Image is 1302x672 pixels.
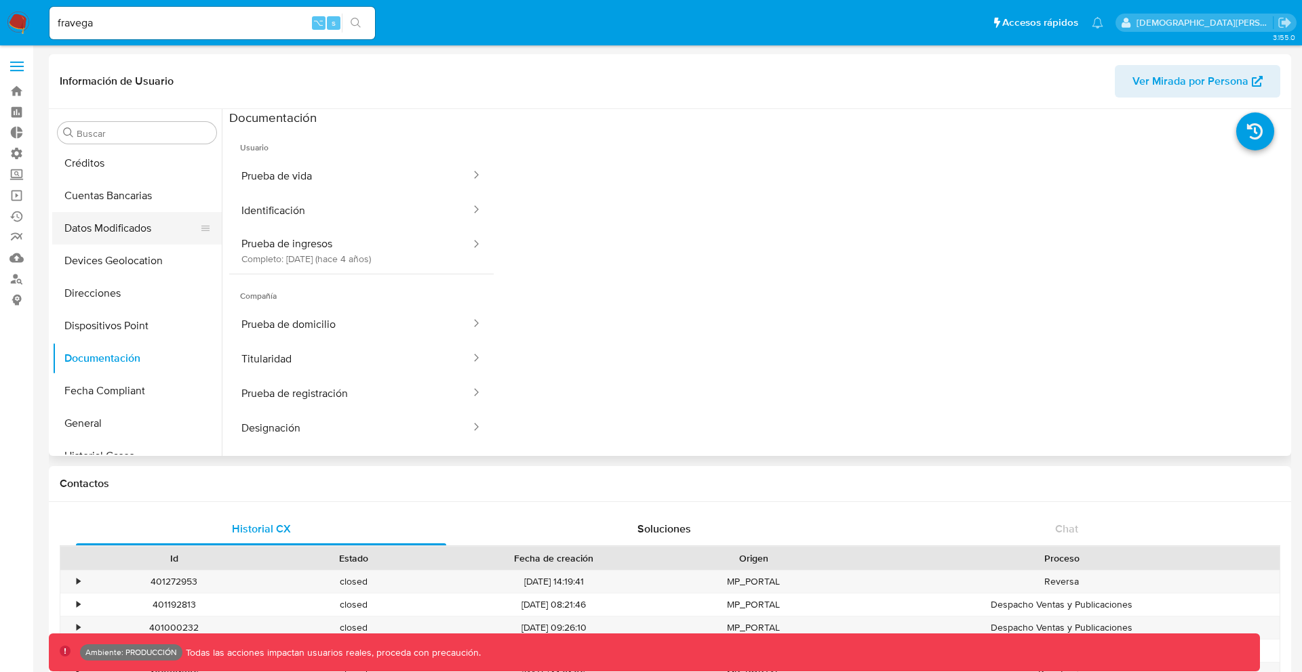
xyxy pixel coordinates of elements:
[77,598,80,611] div: •
[264,616,443,639] div: closed
[232,521,291,537] span: Historial CX
[52,147,222,180] button: Créditos
[844,593,1280,616] div: Despacho Ventas y Publicaciones
[84,616,264,639] div: 401000232
[85,650,177,655] p: Ambiente: PRODUCCIÓN
[264,593,443,616] div: closed
[664,593,844,616] div: MP_PORTAL
[664,570,844,593] div: MP_PORTAL
[664,616,844,639] div: MP_PORTAL
[1278,16,1292,30] a: Salir
[453,551,654,565] div: Fecha de creación
[273,551,434,565] div: Estado
[342,14,370,33] button: search-icon
[1092,17,1103,28] a: Notificaciones
[52,245,222,277] button: Devices Geolocation
[1132,65,1248,98] span: Ver Mirada por Persona
[52,277,222,310] button: Direcciones
[63,127,74,138] button: Buscar
[77,621,80,634] div: •
[52,407,222,440] button: General
[52,440,222,472] button: Historial Casos
[52,180,222,212] button: Cuentas Bancarias
[84,570,264,593] div: 401272953
[77,127,211,140] input: Buscar
[84,593,264,616] div: 401192813
[77,575,80,588] div: •
[94,551,254,565] div: Id
[1055,521,1078,537] span: Chat
[443,570,663,593] div: [DATE] 14:19:41
[50,14,375,32] input: Buscar usuario o caso...
[1115,65,1280,98] button: Ver Mirada por Persona
[182,646,481,659] p: Todas las acciones impactan usuarios reales, proceda con precaución.
[443,616,663,639] div: [DATE] 09:26:10
[853,551,1270,565] div: Proceso
[52,310,222,342] button: Dispositivos Point
[52,212,211,245] button: Datos Modificados
[1002,16,1078,30] span: Accesos rápidos
[52,342,222,375] button: Documentación
[332,16,336,29] span: s
[443,593,663,616] div: [DATE] 08:21:46
[264,570,443,593] div: closed
[844,616,1280,639] div: Despacho Ventas y Publicaciones
[637,521,691,537] span: Soluciones
[844,570,1280,593] div: Reversa
[60,477,1280,490] h1: Contactos
[673,551,834,565] div: Origen
[52,375,222,407] button: Fecha Compliant
[60,75,174,88] h1: Información de Usuario
[1137,16,1274,29] p: jesus.vallezarante@mercadolibre.com.co
[313,16,323,29] span: ⌥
